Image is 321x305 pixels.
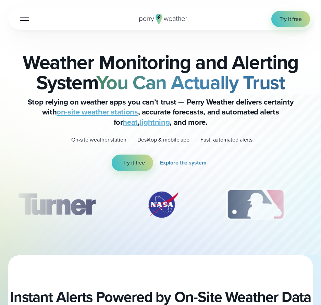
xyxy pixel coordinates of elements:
[57,106,138,118] a: on-site weather stations
[219,187,292,222] div: 3 of 12
[123,117,138,128] a: heat
[71,136,126,144] p: On-site weather station
[219,187,292,222] img: MLB.svg
[123,159,145,167] span: Try it free
[140,117,170,128] a: lightning
[160,159,206,167] span: Explore the system
[138,187,186,222] div: 2 of 12
[160,155,209,171] a: Explore the system
[137,136,189,144] p: Desktop & mobile app
[8,52,313,93] h2: Weather Monitoring and Alerting System
[24,97,298,127] p: Stop relying on weather apps you can’t trust — Perry Weather delivers certainty with , accurate f...
[8,187,313,225] div: slideshow
[271,11,310,27] a: Try it free
[8,187,106,222] div: 1 of 12
[200,136,252,144] p: Fast, automated alerts
[8,187,106,222] img: Turner-Construction_1.svg
[138,187,186,222] img: NASA.svg
[112,155,153,171] a: Try it free
[280,15,302,23] span: Try it free
[96,68,285,97] strong: You Can Actually Trust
